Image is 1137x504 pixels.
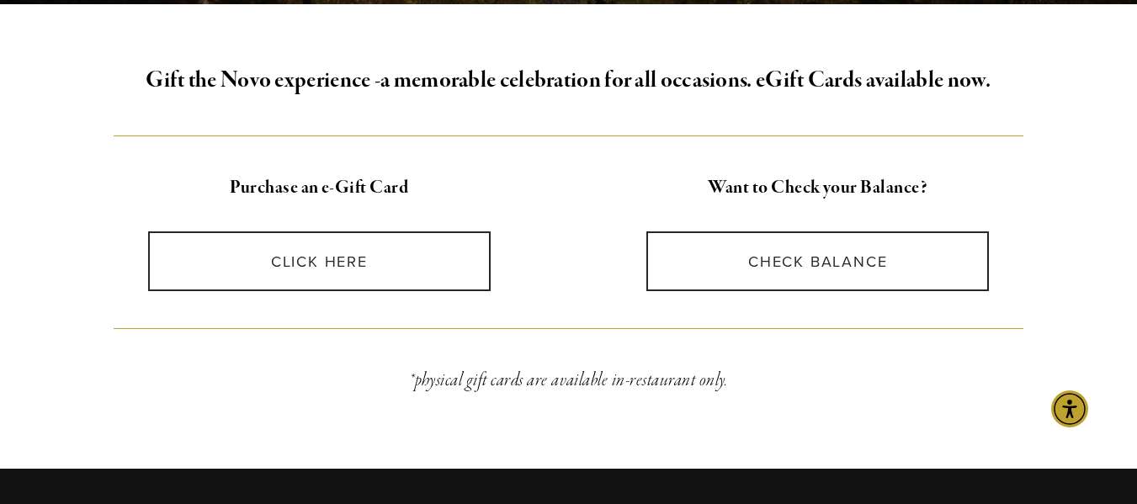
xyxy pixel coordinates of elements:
strong: Want to Check your Balance? [708,176,927,199]
strong: Gift the Novo experience - [146,66,380,95]
a: CHECK BALANCE [646,231,989,291]
a: CLICK HERE [148,231,491,291]
div: Accessibility Menu [1051,390,1088,427]
h2: a memorable celebration for all occasions. eGift Cards available now. [114,63,1024,98]
strong: Purchase an e-Gift Card [230,176,408,199]
em: *physical gift cards are available in-restaurant only. [409,369,728,392]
